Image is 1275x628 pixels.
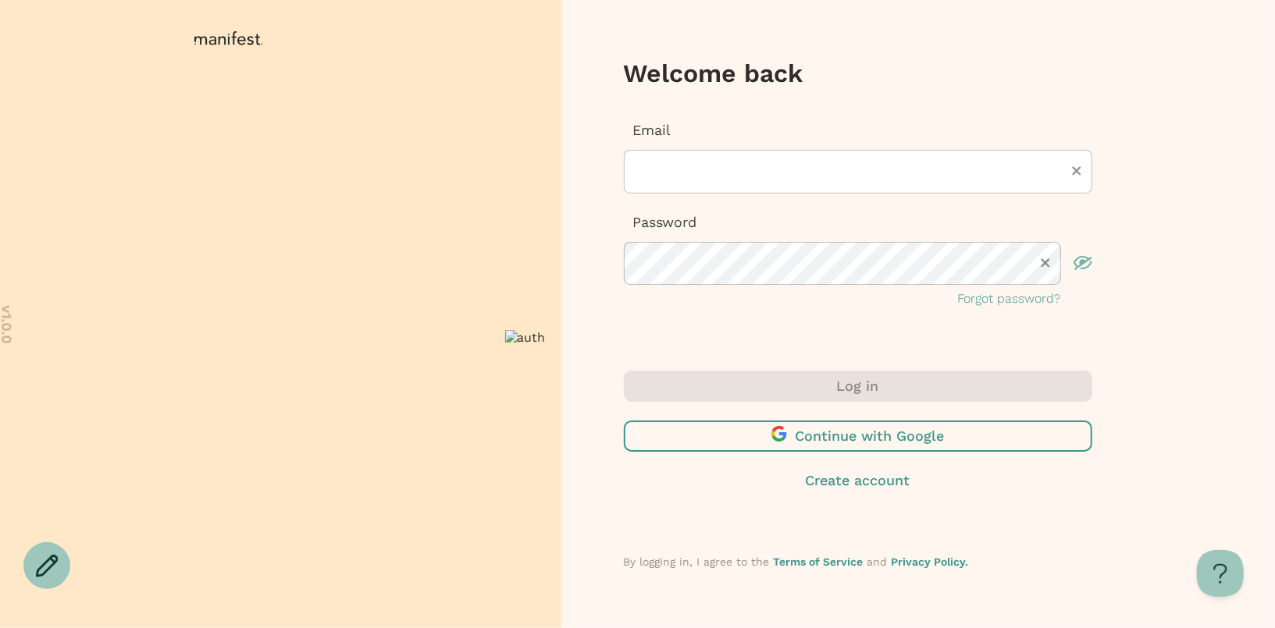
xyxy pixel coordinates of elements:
[958,289,1061,308] button: Forgot password?
[624,555,969,568] span: By logging in, I agree to the and
[624,58,1092,89] h3: Welcome back
[624,470,1092,491] button: Create account
[624,212,1092,232] p: Password
[624,420,1092,452] button: Continue with Google
[892,555,969,568] a: Privacy Policy.
[1197,550,1244,597] iframe: Toggle Customer Support
[624,120,1092,140] p: Email
[774,555,864,568] a: Terms of Service
[505,330,546,345] img: auth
